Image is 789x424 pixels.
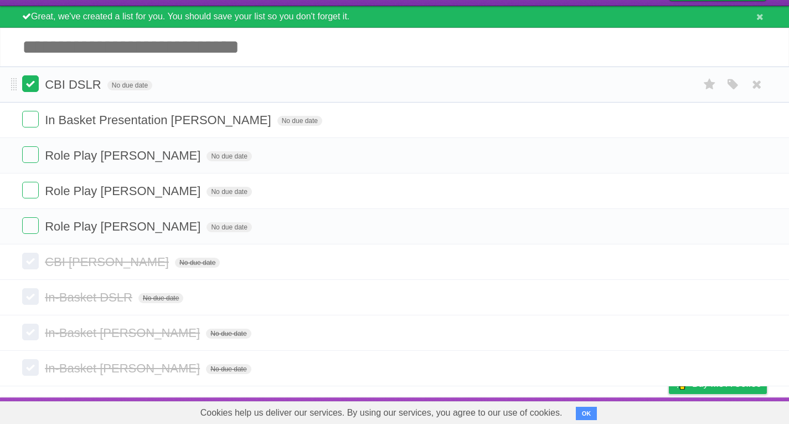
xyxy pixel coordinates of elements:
span: Buy me a coffee [692,374,761,394]
span: In-Basket DSLR [45,290,135,304]
span: In Basket Presentation [PERSON_NAME] [45,113,274,127]
span: No due date [175,258,220,268]
span: Role Play [PERSON_NAME] [45,184,203,198]
label: Done [22,359,39,376]
label: Done [22,75,39,92]
span: Role Play [PERSON_NAME] [45,149,203,162]
span: No due date [206,329,251,339]
label: Done [22,146,39,163]
button: OK [576,407,597,420]
a: Suggest a feature [697,400,767,421]
span: In-Basket [PERSON_NAME] [45,326,203,340]
span: In-Basket [PERSON_NAME] [45,361,203,375]
label: Done [22,324,39,340]
label: Done [22,288,39,305]
label: Done [22,217,39,234]
a: About [522,400,545,421]
span: CBI DSLR [45,78,104,91]
a: Developers [558,400,603,421]
span: No due date [206,364,251,374]
label: Done [22,111,39,127]
label: Star task [699,75,720,94]
span: CBI [PERSON_NAME] [45,255,172,269]
span: No due date [107,80,152,90]
a: Privacy [654,400,683,421]
span: Cookies help us deliver our services. By using our services, you agree to our use of cookies. [189,402,574,424]
span: No due date [207,187,251,197]
span: No due date [138,293,183,303]
label: Done [22,253,39,269]
span: No due date [277,116,322,126]
a: Terms [617,400,641,421]
span: No due date [207,222,251,232]
span: No due date [207,151,251,161]
span: Role Play [PERSON_NAME] [45,219,203,233]
label: Done [22,182,39,198]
